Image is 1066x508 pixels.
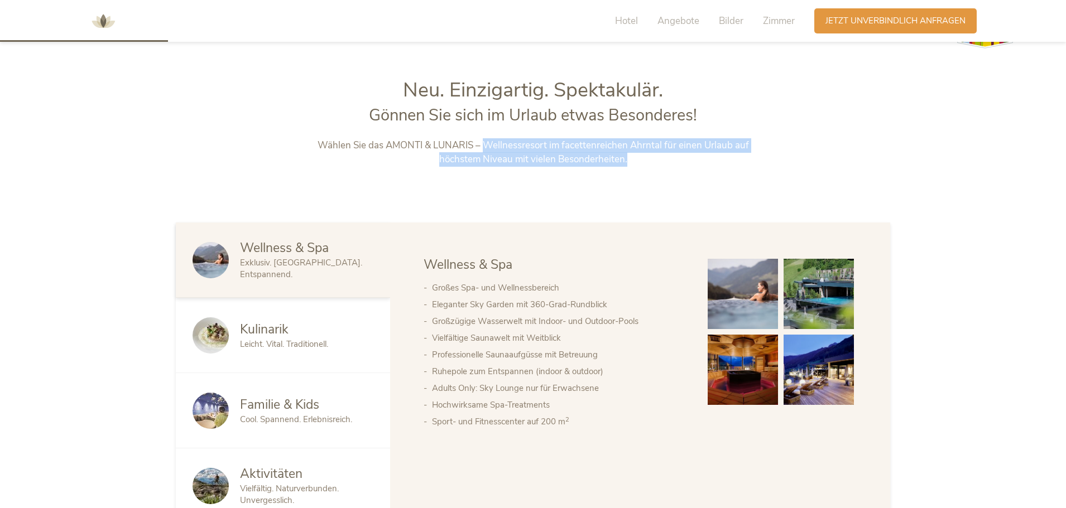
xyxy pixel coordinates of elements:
span: Leicht. Vital. Traditionell. [240,338,328,350]
img: AMONTI & LUNARIS Wellnessresort [87,4,120,38]
li: Vielfältige Saunawelt mit Weitblick [432,330,685,346]
li: Hochwirksame Spa-Treatments [432,396,685,413]
span: Wellness & Spa [424,256,512,273]
span: Gönnen Sie sich im Urlaub etwas Besonderes! [369,104,697,126]
span: Kulinarik [240,321,289,338]
span: Familie & Kids [240,396,319,413]
li: Großzügige Wasserwelt mit Indoor- und Outdoor-Pools [432,313,685,330]
span: Bilder [719,14,743,27]
sup: 2 [565,415,569,424]
li: Professionelle Saunaaufgüsse mit Betreuung [432,346,685,363]
li: Eleganter Sky Garden mit 360-Grad-Rundblick [432,296,685,313]
span: Aktivitäten [240,465,302,482]
p: Wählen Sie das AMONTI & LUNARIS – Wellnessresort im facettenreichen Ahrntal für einen Urlaub auf ... [300,138,766,167]
span: Zimmer [763,14,795,27]
span: Hotel [615,14,638,27]
span: Vielfältig. Naturverbunden. Unvergesslich. [240,483,339,506]
li: Adults Only: Sky Lounge nur für Erwachsene [432,380,685,396]
a: AMONTI & LUNARIS Wellnessresort [87,17,120,25]
span: Jetzt unverbindlich anfragen [825,15,966,27]
span: Wellness & Spa [240,239,329,257]
span: Cool. Spannend. Erlebnisreich. [240,414,352,425]
span: Neu. Einzigartig. Spektakulär. [403,76,663,104]
span: Exklusiv. [GEOGRAPHIC_DATA]. Entspannend. [240,257,362,280]
span: Angebote [657,14,699,27]
li: Sport- und Fitnesscenter auf 200 m [432,413,685,430]
li: Ruhepole zum Entspannen (indoor & outdoor) [432,363,685,380]
li: Großes Spa- und Wellnessbereich [432,279,685,296]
